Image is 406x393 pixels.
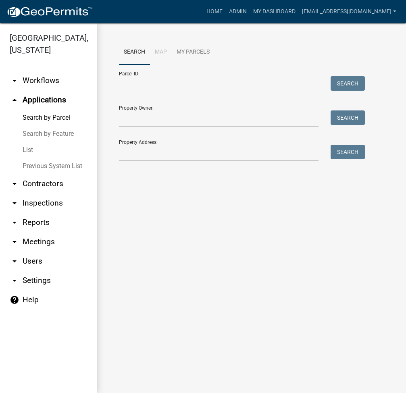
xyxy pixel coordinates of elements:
i: arrow_drop_down [10,218,19,227]
a: [EMAIL_ADDRESS][DOMAIN_NAME] [299,4,400,19]
i: arrow_drop_down [10,276,19,285]
i: arrow_drop_down [10,237,19,247]
button: Search [331,76,365,91]
button: Search [331,110,365,125]
i: help [10,295,19,305]
a: Search [119,40,150,65]
a: Admin [226,4,250,19]
i: arrow_drop_down [10,198,19,208]
button: Search [331,145,365,159]
a: My Dashboard [250,4,299,19]
i: arrow_drop_down [10,179,19,189]
a: My Parcels [172,40,214,65]
a: Home [203,4,226,19]
i: arrow_drop_down [10,256,19,266]
i: arrow_drop_down [10,76,19,85]
i: arrow_drop_up [10,95,19,105]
